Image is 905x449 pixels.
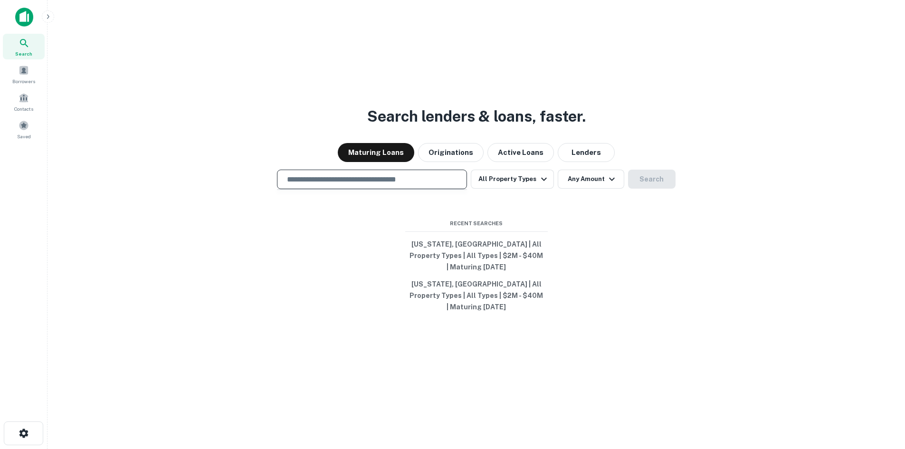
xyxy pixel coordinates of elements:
button: All Property Types [471,170,553,189]
a: Saved [3,116,45,142]
button: Originations [418,143,484,162]
button: Active Loans [487,143,554,162]
button: Lenders [558,143,615,162]
iframe: Chat Widget [857,373,905,419]
button: [US_STATE], [GEOGRAPHIC_DATA] | All Property Types | All Types | $2M - $40M | Maturing [DATE] [405,236,548,276]
a: Search [3,34,45,59]
span: Recent Searches [405,220,548,228]
button: Maturing Loans [338,143,414,162]
button: [US_STATE], [GEOGRAPHIC_DATA] | All Property Types | All Types | $2M - $40M | Maturing [DATE] [405,276,548,315]
span: Contacts [14,105,33,113]
span: Borrowers [12,77,35,85]
button: Any Amount [558,170,624,189]
span: Search [15,50,32,57]
h3: Search lenders & loans, faster. [367,105,586,128]
span: Saved [17,133,31,140]
a: Contacts [3,89,45,115]
img: capitalize-icon.png [15,8,33,27]
a: Borrowers [3,61,45,87]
